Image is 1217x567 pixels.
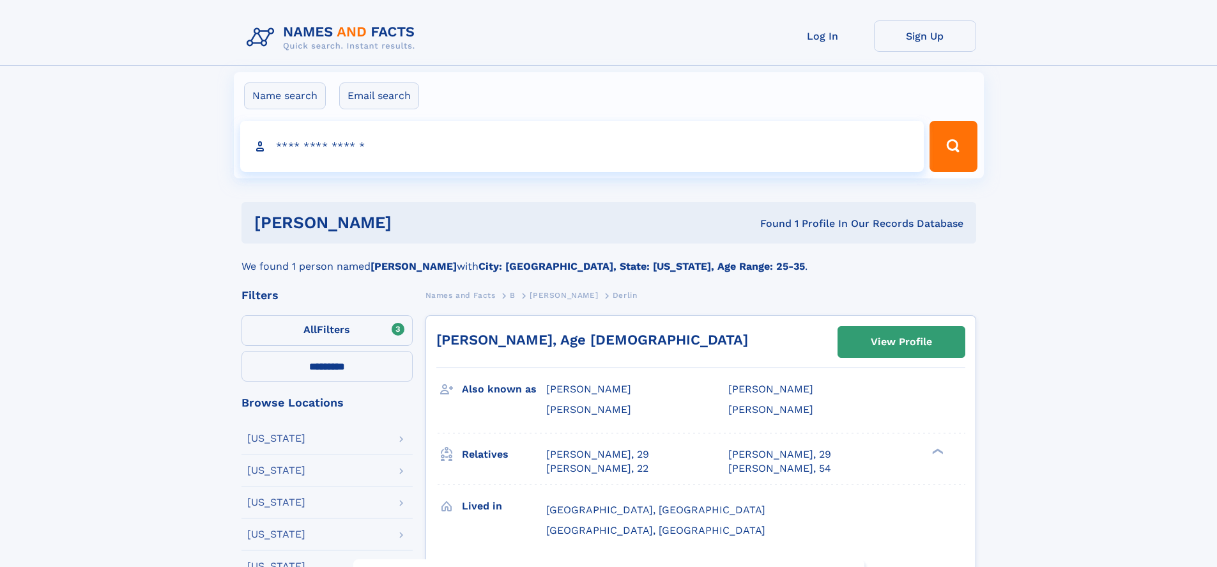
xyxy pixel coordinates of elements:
[240,121,924,172] input: search input
[425,287,496,303] a: Names and Facts
[546,504,765,516] span: [GEOGRAPHIC_DATA], [GEOGRAPHIC_DATA]
[241,315,413,346] label: Filters
[546,462,648,476] a: [PERSON_NAME], 22
[241,290,413,301] div: Filters
[546,383,631,395] span: [PERSON_NAME]
[244,82,326,109] label: Name search
[254,215,576,231] h1: [PERSON_NAME]
[871,327,932,357] div: View Profile
[462,444,546,465] h3: Relatives
[929,447,944,455] div: ❯
[728,403,813,416] span: [PERSON_NAME]
[371,260,457,272] b: [PERSON_NAME]
[339,82,419,109] label: Email search
[613,291,638,300] span: Derlin
[930,121,977,172] button: Search Button
[728,383,813,395] span: [PERSON_NAME]
[478,260,805,272] b: City: [GEOGRAPHIC_DATA], State: [US_STATE], Age Range: 25-35
[838,327,965,357] a: View Profile
[510,291,516,300] span: B
[241,20,425,55] img: Logo Names and Facts
[462,495,546,517] h3: Lived in
[462,378,546,400] h3: Also known as
[510,287,516,303] a: B
[874,20,976,52] a: Sign Up
[303,323,317,336] span: All
[728,462,831,476] a: [PERSON_NAME], 54
[436,332,748,348] a: [PERSON_NAME], Age [DEMOGRAPHIC_DATA]
[247,529,305,540] div: [US_STATE]
[530,287,598,303] a: [PERSON_NAME]
[247,433,305,444] div: [US_STATE]
[247,497,305,508] div: [US_STATE]
[247,465,305,476] div: [US_STATE]
[530,291,598,300] span: [PERSON_NAME]
[772,20,874,52] a: Log In
[241,397,413,408] div: Browse Locations
[546,447,649,462] a: [PERSON_NAME], 29
[728,447,831,462] a: [PERSON_NAME], 29
[546,524,765,536] span: [GEOGRAPHIC_DATA], [GEOGRAPHIC_DATA]
[576,217,963,231] div: Found 1 Profile In Our Records Database
[546,403,631,416] span: [PERSON_NAME]
[241,244,976,274] div: We found 1 person named with .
